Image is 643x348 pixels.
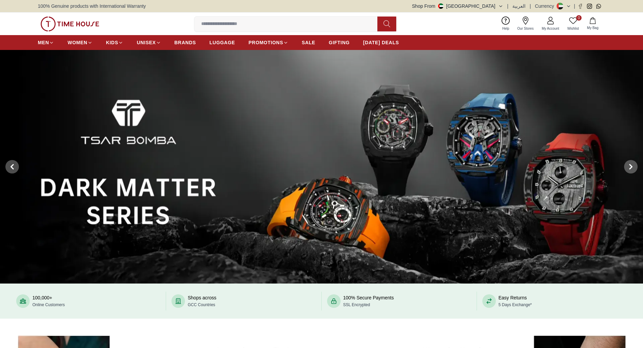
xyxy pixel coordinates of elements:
button: My Bag [583,16,602,32]
span: | [530,3,531,9]
button: العربية [512,3,526,9]
a: Instagram [587,4,592,9]
span: MEN [38,39,49,46]
span: BRANDS [175,39,196,46]
a: Whatsapp [596,4,601,9]
span: 100% Genuine products with International Warranty [38,3,146,9]
img: United Arab Emirates [438,3,444,9]
span: UNISEX [137,39,156,46]
span: PROMOTIONS [248,39,283,46]
div: Easy Returns [499,294,532,308]
span: Help [500,26,512,31]
span: Wishlist [565,26,582,31]
span: SSL Encrypted [343,302,370,307]
span: 5 Days Exchange* [499,302,532,307]
span: 0 [576,15,582,21]
a: 0Wishlist [563,15,583,32]
span: KIDS [106,39,118,46]
a: MEN [38,36,54,49]
a: PROMOTIONS [248,36,288,49]
span: GIFTING [329,39,350,46]
a: GIFTING [329,36,350,49]
span: LUGGAGE [210,39,235,46]
span: | [507,3,509,9]
div: Currency [535,3,557,9]
img: ... [41,17,99,31]
button: Shop From[GEOGRAPHIC_DATA] [412,3,503,9]
a: BRANDS [175,36,196,49]
a: SALE [302,36,315,49]
a: Help [498,15,513,32]
a: KIDS [106,36,123,49]
span: | [574,3,575,9]
div: Shops across [188,294,216,308]
div: 100% Secure Payments [343,294,394,308]
span: WOMEN [68,39,87,46]
a: UNISEX [137,36,161,49]
span: SALE [302,39,315,46]
span: GCC Countries [188,302,215,307]
a: Facebook [578,4,583,9]
a: LUGGAGE [210,36,235,49]
span: Our Stores [515,26,536,31]
span: My Bag [584,25,601,30]
a: Our Stores [513,15,538,32]
span: [DATE] DEALS [363,39,399,46]
span: My Account [539,26,562,31]
a: [DATE] DEALS [363,36,399,49]
div: 100,000+ [32,294,65,308]
span: Online Customers [32,302,65,307]
a: WOMEN [68,36,92,49]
